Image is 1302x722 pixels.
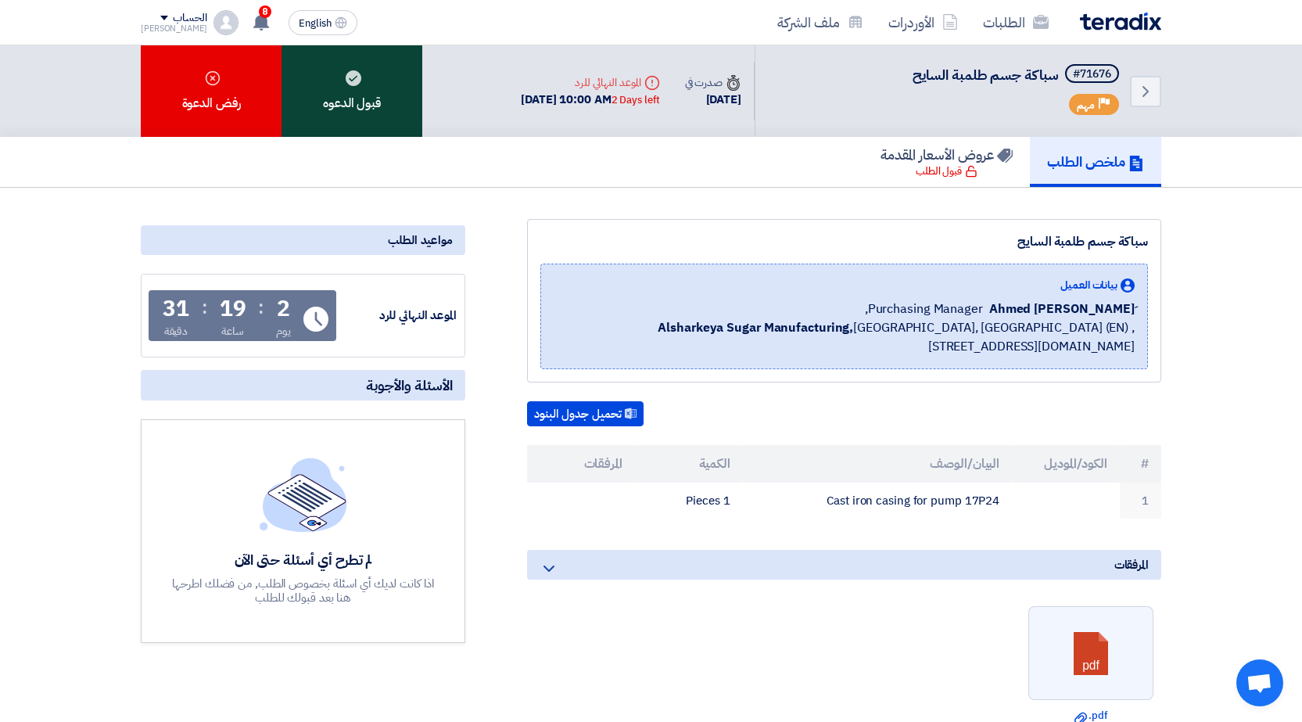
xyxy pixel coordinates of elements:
[173,12,206,25] div: الحساب
[865,300,983,318] span: Purchasing Manager,
[141,24,207,33] div: [PERSON_NAME]
[521,91,659,109] div: [DATE] 10:00 AM
[916,163,977,179] div: قبول الطلب
[527,401,644,426] button: تحميل جدول البنود
[521,74,659,91] div: الموعد النهائي للرد
[141,45,282,137] div: رفض الدعوة
[527,445,635,483] th: المرفقات
[1073,69,1111,80] div: #71676
[202,293,207,321] div: :
[339,307,457,325] div: الموعد النهائي للرد
[164,323,188,339] div: دقيقة
[743,445,1013,483] th: البيان/الوصف
[554,318,1135,356] span: [GEOGRAPHIC_DATA], [GEOGRAPHIC_DATA] (EN) ,[STREET_ADDRESS][DOMAIN_NAME]
[913,64,1059,85] span: سباكة جسم طلمبة السايح
[1080,13,1161,31] img: Teradix logo
[220,298,246,320] div: 19
[913,64,1122,86] h5: سباكة جسم طلمبة السايح
[260,458,347,531] img: empty_state_list.svg
[685,74,741,91] div: صدرت في
[1236,659,1283,706] div: دردشة مفتوحة
[277,298,290,320] div: 2
[289,10,357,35] button: English
[989,300,1135,318] span: ِAhmed [PERSON_NAME]
[1120,445,1161,483] th: #
[213,10,239,35] img: profile_test.png
[743,483,1013,519] td: Cast iron casing for pump 17P24
[876,4,970,41] a: الأوردرات
[635,445,743,483] th: الكمية
[366,376,453,394] span: الأسئلة والأجوبة
[276,323,291,339] div: يوم
[765,4,876,41] a: ملف الشركة
[863,137,1030,187] a: عروض الأسعار المقدمة قبول الطلب
[1012,445,1120,483] th: الكود/الموديل
[658,318,853,337] b: Alsharkeya Sugar Manufacturing,
[259,5,271,18] span: 8
[221,323,244,339] div: ساعة
[299,18,332,29] span: English
[163,298,189,320] div: 31
[282,45,422,137] div: قبول الدعوه
[612,92,660,108] div: 2 Days left
[635,483,743,519] td: 1 Pieces
[1047,153,1144,171] h5: ملخص الطلب
[1077,98,1095,113] span: مهم
[1114,556,1149,573] span: المرفقات
[141,225,465,255] div: مواعيد الطلب
[170,577,436,605] div: اذا كانت لديك أي اسئلة بخصوص الطلب, من فضلك اطرحها هنا بعد قبولك للطلب
[540,232,1148,251] div: سباكة جسم طلمبة السايح
[170,551,436,569] div: لم تطرح أي أسئلة حتى الآن
[685,91,741,109] div: [DATE]
[1120,483,1161,519] td: 1
[258,293,264,321] div: :
[881,145,1013,163] h5: عروض الأسعار المقدمة
[1030,137,1161,187] a: ملخص الطلب
[1060,277,1117,293] span: بيانات العميل
[970,4,1061,41] a: الطلبات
